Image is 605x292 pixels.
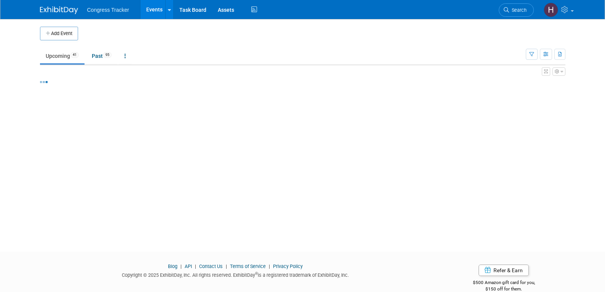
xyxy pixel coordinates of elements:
[40,49,85,63] a: Upcoming41
[179,263,184,269] span: |
[40,6,78,14] img: ExhibitDay
[193,263,198,269] span: |
[273,263,303,269] a: Privacy Policy
[40,270,431,279] div: Copyright © 2025 ExhibitDay, Inc. All rights reserved. ExhibitDay is a registered trademark of Ex...
[40,27,78,40] button: Add Event
[479,265,529,276] a: Refer & Earn
[168,263,177,269] a: Blog
[267,263,272,269] span: |
[87,7,129,13] span: Congress Tracker
[199,263,223,269] a: Contact Us
[255,271,258,276] sup: ®
[224,263,229,269] span: |
[185,263,192,269] a: API
[499,3,534,17] a: Search
[442,274,565,292] div: $500 Amazon gift card for you,
[86,49,117,63] a: Past95
[509,7,527,13] span: Search
[544,3,558,17] img: Heather Jones
[103,52,112,58] span: 95
[70,52,79,58] span: 41
[230,263,266,269] a: Terms of Service
[40,81,48,83] img: loading...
